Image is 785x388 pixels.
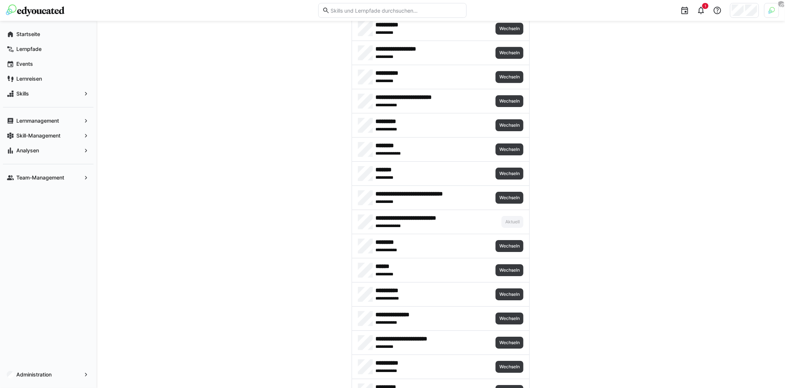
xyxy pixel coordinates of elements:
span: Wechseln [499,171,520,177]
span: Wechseln [499,267,520,273]
button: Wechseln [496,264,523,276]
button: Wechseln [496,168,523,180]
button: Wechseln [496,240,523,252]
span: 1 [704,4,706,8]
button: Wechseln [496,47,523,59]
span: Wechseln [499,340,520,346]
button: Wechseln [496,288,523,300]
button: Wechseln [496,95,523,107]
span: Wechseln [499,291,520,297]
span: Wechseln [499,98,520,104]
button: Wechseln [496,337,523,349]
button: Wechseln [496,192,523,204]
span: Wechseln [499,26,520,32]
button: Aktuell [502,216,523,228]
button: Wechseln [496,23,523,35]
span: Wechseln [499,243,520,249]
button: Wechseln [496,361,523,373]
span: Wechseln [499,122,520,128]
button: Wechseln [496,313,523,324]
span: Wechseln [499,50,520,56]
input: Skills und Lernpfade durchsuchen… [330,7,463,14]
button: Wechseln [496,119,523,131]
span: Wechseln [499,316,520,321]
span: Wechseln [499,195,520,201]
span: Wechseln [499,146,520,152]
span: Wechseln [499,74,520,80]
span: Aktuell [505,219,520,225]
button: Wechseln [496,143,523,155]
button: Wechseln [496,71,523,83]
span: Wechseln [499,364,520,370]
